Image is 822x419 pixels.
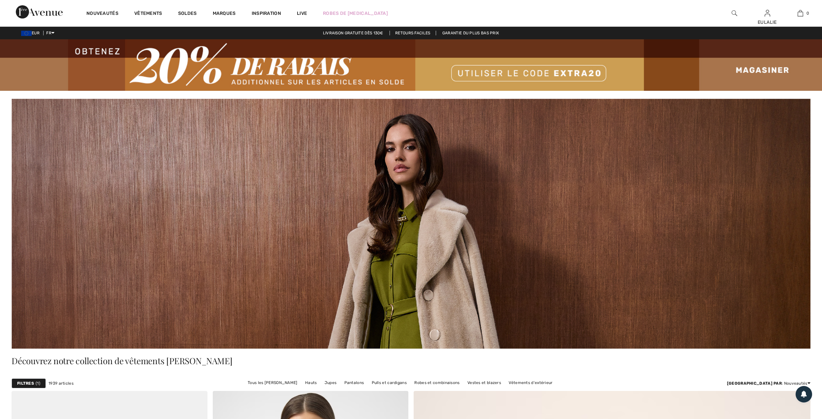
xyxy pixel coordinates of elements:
iframe: Ouvre un widget dans lequel vous pouvez trouver plus d’informations [780,369,815,386]
span: 0 [806,10,809,16]
a: Robes et combinaisons [411,378,463,387]
img: Mes infos [765,9,770,17]
span: FR [46,31,54,35]
a: Hauts [302,378,320,387]
a: Pulls et cardigans [368,378,410,387]
a: Jupes [321,378,340,387]
a: Vestes et blazers [464,378,504,387]
a: Marques [213,11,236,17]
img: 1ère Avenue [16,5,63,18]
a: Vêtements [134,11,162,17]
img: Euro [21,31,32,36]
a: Live [297,10,307,17]
a: Livraison gratuite dès 130€ [318,31,389,35]
a: 0 [784,9,816,17]
div: : Nouveautés [727,380,810,386]
img: recherche [732,9,737,17]
strong: [GEOGRAPHIC_DATA] par [727,381,782,386]
strong: Filtres [17,380,34,386]
span: 1 [36,380,40,386]
a: Garantie du plus bas prix [437,31,505,35]
a: Robes de [MEDICAL_DATA] [323,10,388,17]
span: 1939 articles [48,380,74,386]
a: Se connecter [765,10,770,16]
span: Inspiration [252,11,281,17]
a: Tous les [PERSON_NAME] [244,378,301,387]
a: Soldes [178,11,197,17]
a: Pantalons [341,378,367,387]
span: EUR [21,31,42,35]
div: EULALIE [751,19,783,26]
img: Mon panier [798,9,803,17]
span: Découvrez notre collection de vêtements [PERSON_NAME] [12,355,232,367]
img: Joseph Ribkoff Canada : Vêtements pour femmes | 1ère Avenue [12,99,810,349]
a: Nouveautés [86,11,118,17]
a: Retours faciles [390,31,436,35]
a: Vêtements d'extérieur [505,378,556,387]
